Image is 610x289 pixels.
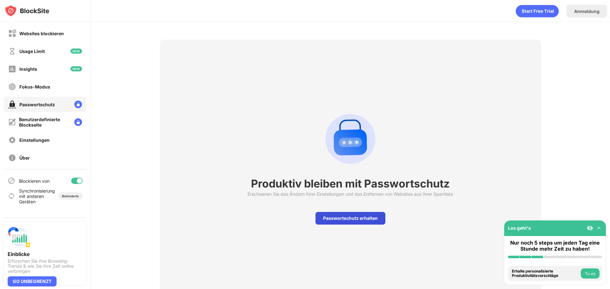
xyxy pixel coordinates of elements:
img: push-insights.svg [8,226,30,248]
img: lock-menu.svg [74,118,82,126]
img: time-usage-off.svg [8,47,16,55]
img: insights-off.svg [8,65,16,73]
div: Erschweren Sie das Ändern Ihrer Einstellungen und das Entfernen von Websites aus Ihrer Sperrliste [247,191,453,197]
img: blocking-icon.svg [8,177,15,185]
div: Einblicke [8,251,83,257]
img: settings-off.svg [8,136,16,144]
div: Websites blockieren [19,31,64,36]
div: Anmeldung [574,9,600,14]
img: block-off.svg [8,30,16,37]
div: Insights [19,66,37,72]
img: omni-setup-toggle.svg [596,225,602,231]
img: customize-block-page-off.svg [8,118,16,126]
div: Benutzerdefinierte Blockseite [19,117,69,128]
div: Los geht's [508,225,531,231]
div: Erforschen Sie Ihre Browsing-Trends & wie Sie Ihre Zeit online verbringen [8,259,83,274]
div: Einstellungen [19,137,50,143]
div: Nur noch 5 steps um jeden Tag eine Stunde mehr Zeit zu haben! [508,240,602,252]
img: lock-menu.svg [74,101,82,108]
img: focus-off.svg [8,83,16,91]
div: Passwortschutz erhalten [315,212,385,225]
div: GO UNBEGRENZT [8,276,57,286]
img: new-icon.svg [71,66,82,71]
img: new-icon.svg [71,49,82,54]
div: animation [320,108,381,169]
div: Passwortschutz [19,102,55,107]
div: Usage Limit [19,49,45,54]
div: Synchronisierung mit anderen Geräten [19,188,52,204]
img: sync-icon.svg [8,192,15,200]
div: Erhalte personalisierte Produktivitätsvorschläge [512,269,579,278]
img: logo-blocksite.svg [4,4,49,17]
img: password-protection-on.svg [8,101,16,108]
div: Produktiv bleiben mit Passwortschutz [251,177,450,190]
div: Über [19,155,30,161]
div: Blockieren von [19,178,50,184]
div: animation [516,5,559,17]
div: Behinderte [62,194,79,198]
div: Fokus-Modus [19,84,50,89]
img: about-off.svg [8,154,16,162]
img: eye-not-visible.svg [587,225,593,231]
button: Tu es [581,268,600,279]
